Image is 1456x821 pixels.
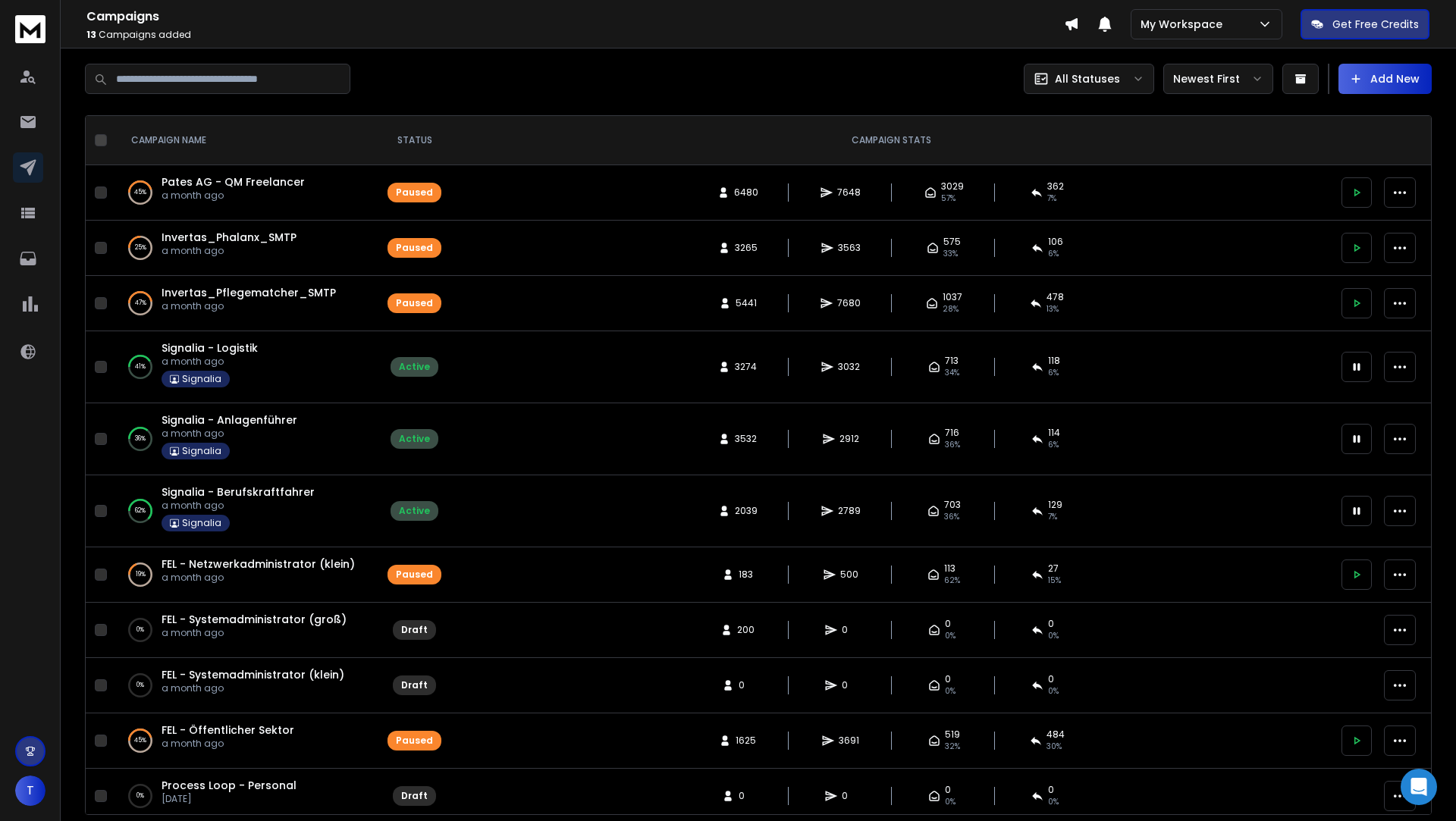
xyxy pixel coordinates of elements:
[162,484,315,500] a: Signalia - Berufskraftfahrer
[739,679,754,691] span: 0
[15,15,45,43] img: logo
[86,8,1064,26] h1: Campaigns
[135,240,146,255] p: 25 %
[1401,769,1437,805] div: Open Intercom Messenger
[86,28,96,41] span: 13
[1048,685,1059,697] span: 0%
[136,678,144,693] p: 0 %
[182,373,221,385] p: Signalia
[1048,427,1060,439] span: 114
[1048,562,1059,575] span: 27
[396,297,433,309] div: Paused
[1048,511,1057,523] span: 7 %
[945,618,951,630] span: 0
[943,248,958,260] span: 33 %
[943,291,962,303] span: 1037
[1046,303,1059,315] span: 13 %
[944,562,955,575] span: 113
[162,793,297,805] p: [DATE]
[945,796,955,808] span: 0%
[162,230,297,245] a: Invertas_Phalanx_SMTP
[842,790,857,802] span: 0
[136,622,144,638] p: 0 %
[396,569,433,581] div: Paused
[842,679,857,691] span: 0
[162,500,315,512] p: a month ago
[1048,355,1060,367] span: 118
[941,180,964,193] span: 3029
[945,367,959,379] span: 34 %
[182,517,221,529] p: Signalia
[1046,729,1065,741] span: 484
[736,297,757,309] span: 5441
[737,624,755,636] span: 200
[1048,499,1062,511] span: 129
[838,242,861,254] span: 3563
[162,174,305,190] span: Pates AG - QM Freelancer
[1048,784,1054,796] span: 0
[136,567,146,582] p: 19 %
[1048,618,1054,630] span: 0
[113,658,378,713] td: 0%FEL - Systemadministrator (klein)a month ago
[839,735,859,747] span: 3691
[944,511,959,523] span: 36 %
[401,624,428,636] div: Draft
[1301,9,1429,39] button: Get Free Credits
[15,776,45,806] button: T
[1055,71,1120,86] p: All Statuses
[1141,17,1228,32] p: My Workspace
[162,738,294,750] p: a month ago
[162,612,347,627] a: FEL - Systemadministrator (groß)
[162,572,355,584] p: a month ago
[945,355,959,367] span: 713
[113,331,378,403] td: 41%Signalia - Logistika month agoSignalia
[1048,248,1059,260] span: 6 %
[113,276,378,331] td: 47%Invertas_Pflegematcher_SMTPa month ago
[162,285,336,300] a: Invertas_Pflegematcher_SMTP
[1047,180,1064,193] span: 362
[735,242,758,254] span: 3265
[134,185,146,200] p: 45 %
[739,790,754,802] span: 0
[838,505,861,517] span: 2789
[162,627,347,639] p: a month ago
[735,433,757,445] span: 3532
[735,361,757,373] span: 3274
[162,556,355,572] a: FEL - Netzwerkadministrator (klein)
[945,741,960,753] span: 32 %
[113,221,378,276] td: 25%Invertas_Phalanx_SMTPa month ago
[86,29,1064,41] p: Campaigns added
[162,340,258,356] span: Signalia - Logistik
[739,569,754,581] span: 183
[162,778,297,793] a: Process Loop - Personal
[837,297,861,309] span: 7680
[378,116,450,165] th: STATUS
[135,431,146,447] p: 36 %
[113,603,378,658] td: 0%FEL - Systemadministrator (groß)a month ago
[162,667,344,682] a: FEL - Systemadministrator (klein)
[162,356,258,368] p: a month ago
[734,186,758,199] span: 6480
[162,412,297,428] a: Signalia - Anlagenführer
[1048,673,1054,685] span: 0
[1046,291,1064,303] span: 478
[136,788,144,804] p: 0 %
[945,439,960,451] span: 36 %
[840,569,858,581] span: 500
[1048,796,1059,808] span: 0%
[162,722,294,738] a: FEL - Öffentlicher Sektor
[1046,741,1062,753] span: 30 %
[944,575,960,587] span: 62 %
[1047,193,1056,205] span: 7 %
[135,359,146,374] p: 41 %
[735,505,758,517] span: 2039
[1048,630,1059,642] span: 0%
